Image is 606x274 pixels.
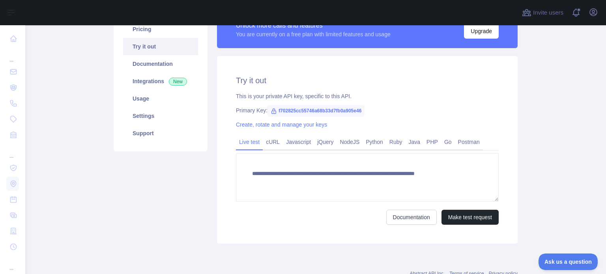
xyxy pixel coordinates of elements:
a: Live test [236,136,263,148]
button: Upgrade [464,24,499,39]
div: ... [6,255,19,271]
div: This is your private API key, specific to this API. [236,92,499,100]
a: Try it out [123,38,198,55]
div: Primary Key: [236,106,499,114]
button: Make test request [441,210,499,225]
span: f702825cc55746a68b33d7fb0a905e46 [267,105,365,117]
a: Integrations New [123,73,198,90]
a: Python [363,136,386,148]
a: Documentation [386,210,437,225]
span: New [169,78,187,86]
a: Postman [455,136,483,148]
a: Ruby [386,136,406,148]
a: cURL [263,136,283,148]
a: Javascript [283,136,314,148]
a: Pricing [123,21,198,38]
iframe: Toggle Customer Support [539,253,598,270]
div: ... [6,47,19,63]
a: Settings [123,107,198,125]
a: Go [441,136,455,148]
a: Documentation [123,55,198,73]
div: Unlock more calls and features [236,21,391,30]
a: Create, rotate and manage your keys [236,121,327,128]
span: Invite users [533,8,563,17]
a: NodeJS [337,136,363,148]
button: Invite users [520,6,565,19]
a: Java [406,136,424,148]
a: jQuery [314,136,337,148]
div: ... [6,144,19,159]
div: You are currently on a free plan with limited features and usage [236,30,391,38]
a: Support [123,125,198,142]
a: Usage [123,90,198,107]
a: PHP [423,136,441,148]
h2: Try it out [236,75,499,86]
